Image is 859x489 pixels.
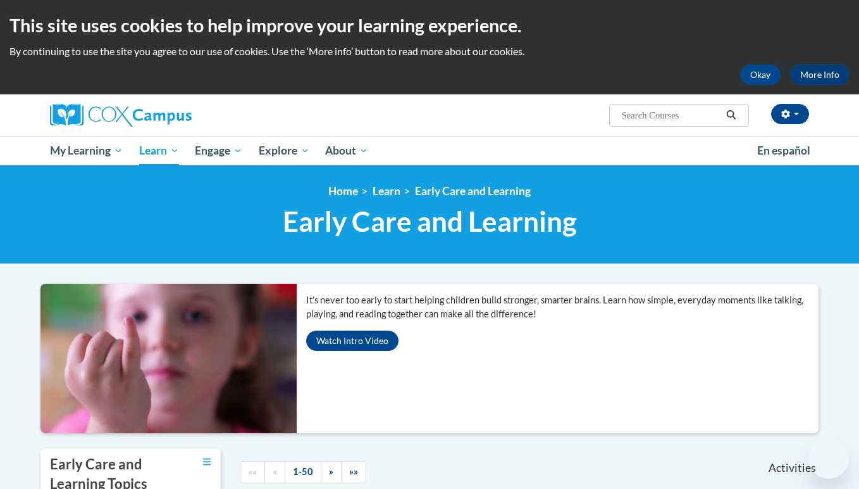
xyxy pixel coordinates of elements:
[808,438,849,479] iframe: Button to launch messaging window
[621,108,722,123] input: Search Courses
[306,293,819,321] p: It’s never too early to start helping children build stronger, smarter brains. Learn how simple, ...
[9,13,850,38] h2: This site uses cookies to help improve your learning experience.
[240,461,265,483] a: Begining
[273,466,277,477] span: «
[187,136,250,165] a: Engage
[749,137,819,164] a: En español
[50,143,123,158] span: My Learning
[329,466,333,477] span: »
[341,461,366,483] a: End
[771,104,809,124] button: Account Settings
[203,455,211,469] a: Toggle collapse
[31,136,828,165] div: Main menu
[50,104,192,127] img: Cox Campus
[349,466,358,477] span: »»
[50,104,290,127] a: Cox Campus
[373,184,400,198] a: Learn
[722,108,741,123] button: Search
[769,461,816,475] span: Activities
[42,136,131,165] a: My Learning
[306,331,399,351] button: Watch Intro Video
[318,136,377,165] a: About
[250,136,318,165] a: Explore
[790,65,850,85] a: More Info
[131,136,187,165] a: Learn
[283,205,577,238] span: Early Care and Learning
[248,466,257,477] span: ««
[325,143,368,158] span: About
[328,184,358,198] a: Home
[259,143,309,158] span: Explore
[9,44,850,58] p: By continuing to use the site you agree to our use of cookies. Use the ‘More info’ button to read...
[195,143,242,158] span: Engage
[321,461,342,483] a: Next
[264,461,285,483] a: Previous
[740,65,781,85] button: Okay
[415,184,531,198] a: Early Care and Learning
[757,144,810,157] span: En español
[285,461,321,483] a: 1-50
[139,143,179,158] span: Learn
